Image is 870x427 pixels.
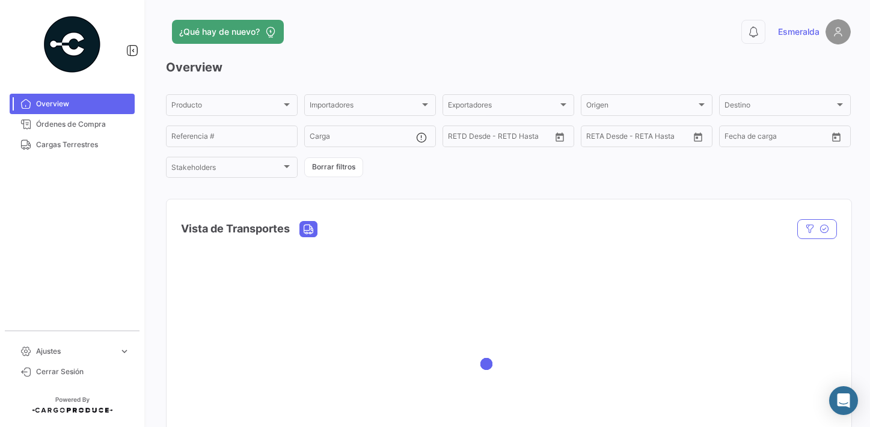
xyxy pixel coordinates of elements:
input: Desde [448,134,470,142]
img: powered-by.png [42,14,102,74]
span: Origen [586,103,696,111]
span: Cerrar Sesión [36,366,130,377]
input: Hasta [478,134,527,142]
span: Cargas Terrestres [36,139,130,150]
span: Destino [724,103,835,111]
span: Esmeralda [778,26,819,38]
button: Open calendar [827,128,845,146]
span: Ajustes [36,346,114,357]
span: Producto [171,103,281,111]
span: Stakeholders [171,165,281,174]
input: Hasta [616,134,665,142]
img: placeholder-user.png [826,19,851,44]
button: ¿Qué hay de nuevo? [172,20,284,44]
a: Overview [10,94,135,114]
h3: Overview [166,59,851,76]
span: Órdenes de Compra [36,119,130,130]
span: Overview [36,98,130,109]
button: Borrar filtros [304,157,363,177]
a: Cargas Terrestres [10,135,135,155]
h4: Vista de Transportes [181,220,290,237]
button: Land [300,222,317,237]
button: Open calendar [551,128,569,146]
button: Open calendar [689,128,707,146]
span: expand_more [119,346,130,357]
div: Abrir Intercom Messenger [829,386,858,415]
span: ¿Qué hay de nuevo? [179,26,260,38]
span: Importadores [310,103,420,111]
a: Órdenes de Compra [10,114,135,135]
input: Desde [586,134,608,142]
input: Hasta [755,134,803,142]
span: Exportadores [448,103,558,111]
input: Desde [724,134,746,142]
